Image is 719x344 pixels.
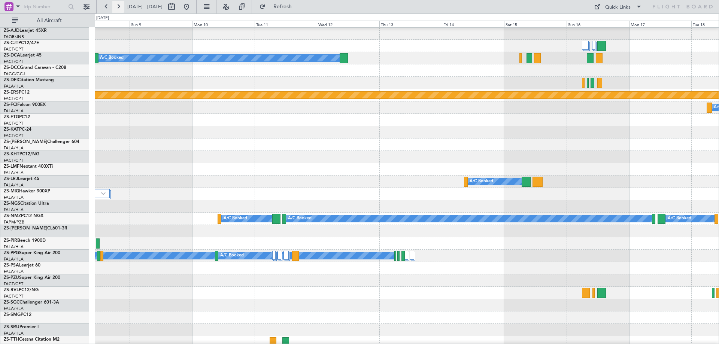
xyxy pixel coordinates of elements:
a: ZS-CJTPC12/47E [4,41,39,45]
a: FAGC/GCJ [4,71,25,77]
a: FALA/HLA [4,207,24,213]
a: FALA/HLA [4,83,24,89]
div: Fri 14 [442,21,504,27]
a: ZS-LMFNextant 400XTi [4,164,53,169]
a: ZS-LRJLearjet 45 [4,177,39,181]
a: ZS-TTHCessna Citation M2 [4,337,60,342]
a: FALA/HLA [4,195,24,200]
span: [DATE] - [DATE] [127,3,163,10]
span: ZS-ERS [4,90,19,95]
a: FACT/CPT [4,59,23,64]
button: All Aircraft [8,15,81,27]
input: Trip Number [23,1,66,12]
div: Mon 10 [192,21,255,27]
a: ZS-DCCGrand Caravan - C208 [4,66,66,70]
span: ZS-MIG [4,189,19,194]
div: Tue 11 [255,21,317,27]
a: ZS-PPGSuper King Air 200 [4,251,60,255]
div: Mon 17 [629,21,692,27]
div: A/C Booked [668,213,691,224]
a: ZS-DCALearjet 45 [4,53,42,58]
a: ZS-NGSCitation Ultra [4,201,49,206]
span: ZS-LMF [4,164,19,169]
a: FALA/HLA [4,331,24,336]
a: FALA/HLA [4,145,24,151]
span: ZS-PZU [4,275,19,280]
span: ZS-SRU [4,325,19,329]
a: FACT/CPT [4,121,23,126]
a: ZS-AJDLearjet 45XR [4,28,47,33]
a: FALA/HLA [4,256,24,262]
span: ZS-DCC [4,66,20,70]
div: Sat 8 [67,21,130,27]
span: ZS-PSA [4,263,19,268]
a: FACT/CPT [4,293,23,299]
a: ZS-[PERSON_NAME]Challenger 604 [4,140,79,144]
a: ZS-PSALearjet 60 [4,263,40,268]
span: ZS-NGS [4,201,20,206]
a: ZS-NMZPC12 NGX [4,214,43,218]
div: A/C Booked [288,213,312,224]
button: Refresh [256,1,301,13]
span: ZS-[PERSON_NAME] [4,226,47,231]
div: Sun 16 [567,21,629,27]
span: ZS-DCA [4,53,20,58]
a: FALA/HLA [4,269,24,274]
a: ZS-KATPC-24 [4,127,31,132]
div: Thu 13 [379,21,442,27]
div: Sat 15 [504,21,567,27]
div: A/C Booked [224,213,247,224]
div: Quick Links [605,4,631,11]
span: All Aircraft [19,18,79,23]
a: FAOR/JNB [4,34,24,40]
a: FACT/CPT [4,96,23,101]
span: ZS-KAT [4,127,19,132]
span: Refresh [267,4,298,9]
span: ZS-CJT [4,41,18,45]
a: FACT/CPT [4,281,23,287]
a: ZS-ERSPC12 [4,90,30,95]
a: ZS-DFICitation Mustang [4,78,54,82]
span: ZS-AJD [4,28,19,33]
a: ZS-FTGPC12 [4,115,30,119]
div: A/C Booked [470,176,493,187]
div: A/C Booked [220,250,244,261]
a: ZS-MIGHawker 900XP [4,189,50,194]
button: Quick Links [590,1,646,13]
a: ZS-PIRBeech 1900D [4,238,46,243]
a: FALA/HLA [4,170,24,176]
span: ZS-DFI [4,78,18,82]
a: ZS-KHTPC12/NG [4,152,39,156]
a: ZS-FCIFalcon 900EX [4,103,46,107]
a: ZS-RVLPC12/NG [4,288,39,292]
a: FACT/CPT [4,46,23,52]
a: ZS-[PERSON_NAME]CL601-3R [4,226,67,231]
a: FALA/HLA [4,108,24,114]
span: ZS-FCI [4,103,17,107]
a: ZS-SRUPremier I [4,325,39,329]
div: A/C Booked [100,52,124,64]
a: FACT/CPT [4,158,23,163]
a: FALA/HLA [4,182,24,188]
span: ZS-SGC [4,300,19,305]
span: ZS-SMG [4,313,21,317]
span: ZS-TTH [4,337,19,342]
div: Sun 9 [130,21,192,27]
span: ZS-FTG [4,115,19,119]
img: arrow-gray.svg [101,192,106,195]
div: [DATE] [96,15,109,21]
a: ZS-SMGPC12 [4,313,31,317]
a: ZS-PZUSuper King Air 200 [4,275,60,280]
a: FALA/HLA [4,306,24,311]
span: ZS-KHT [4,152,19,156]
span: ZS-RVL [4,288,19,292]
div: Wed 12 [317,21,379,27]
span: ZS-NMZ [4,214,21,218]
span: ZS-[PERSON_NAME] [4,140,47,144]
a: ZS-SGCChallenger 601-3A [4,300,59,305]
span: ZS-PPG [4,251,19,255]
a: FACT/CPT [4,133,23,138]
span: ZS-PIR [4,238,17,243]
span: ZS-LRJ [4,177,18,181]
a: FAPM/PZB [4,219,24,225]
